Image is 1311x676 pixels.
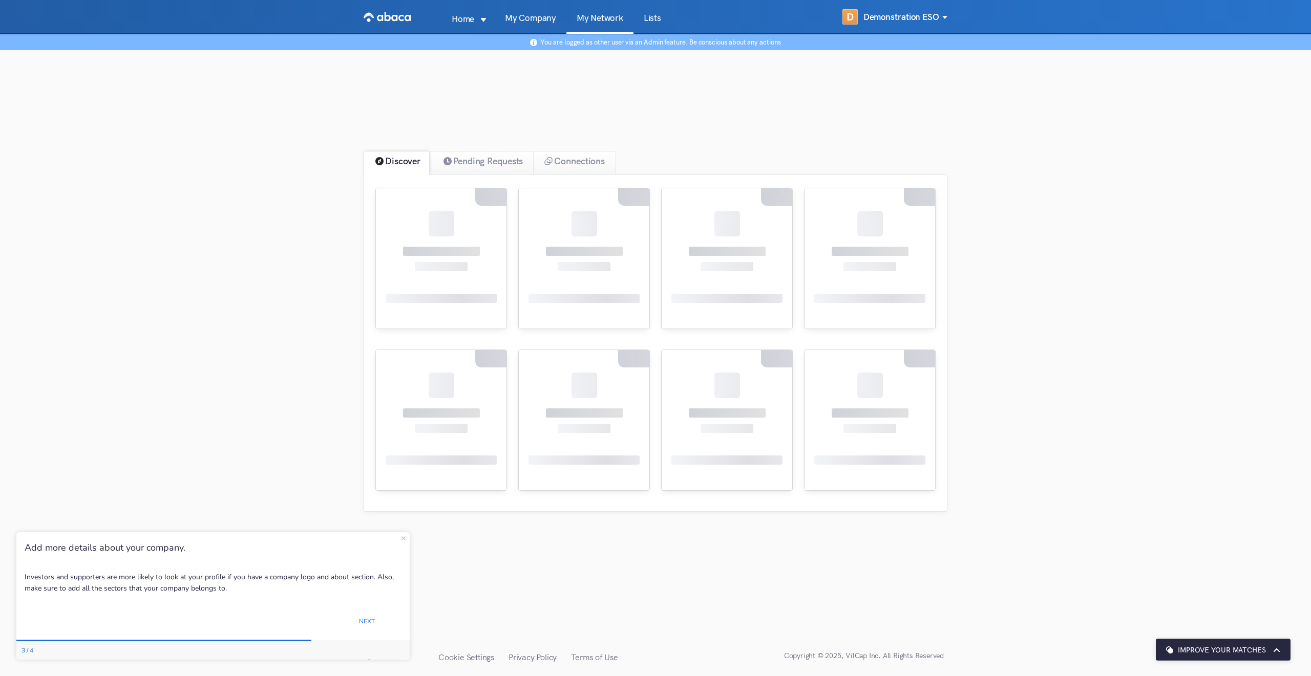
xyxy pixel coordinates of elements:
[842,4,947,30] div: DDemonstration ESO
[633,14,671,33] a: Lists
[501,640,564,674] a: Privacy Policy
[540,38,780,46] p: You are logged as other user via an Admin feature. Be conscious about any actions
[495,14,566,33] a: My Company
[784,639,947,673] p: Copyright © 2025, VilCap Inc. All Rights Reserved
[431,640,501,674] a: Cookie Settings
[364,9,411,25] img: VIRAL Logo
[364,151,430,175] div: Discover
[428,151,535,175] div: Pending Requests
[320,79,381,99] button: Next
[5,114,17,122] div: Step 3 of 4
[441,12,484,26] p: Home
[385,4,389,8] div: Close Preview
[1166,646,1173,653] img: Icon - matching--white
[1178,646,1266,655] h3: Improve your matches
[544,157,553,165] img: Icon - icon-connected
[564,640,625,674] a: Terms of Use
[863,12,947,22] span: Demonstration ESO
[8,8,385,23] h2: Add more details about your company.
[375,157,384,165] img: Icon - icon-discover
[8,39,385,62] p: Investors and supporters are more likely to look at your profile if you have a company logo and a...
[1273,646,1280,653] img: Icon - arrow--up-grey
[842,9,858,25] span: D
[566,14,633,33] a: My Network
[533,151,616,175] div: Connections
[443,157,452,165] img: Icon - icon-pending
